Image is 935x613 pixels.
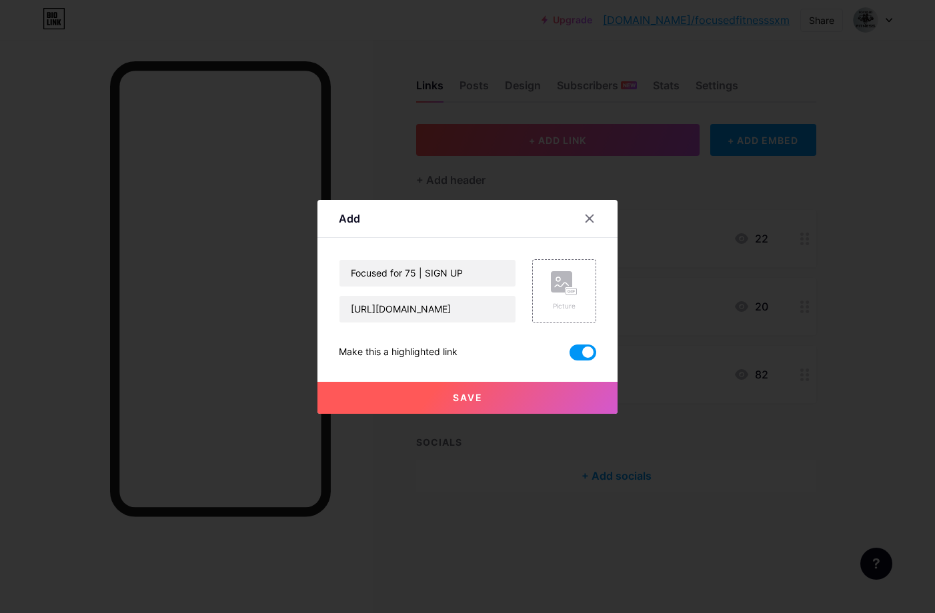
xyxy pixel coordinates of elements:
[453,392,483,403] span: Save
[551,301,578,311] div: Picture
[317,382,618,414] button: Save
[339,344,457,360] div: Make this a highlighted link
[339,211,360,227] div: Add
[339,260,516,287] input: Title
[339,296,516,322] input: URL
